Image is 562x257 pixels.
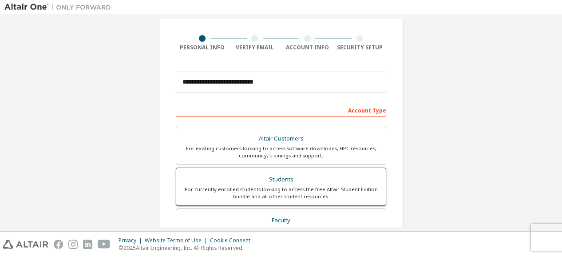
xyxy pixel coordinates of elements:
div: For currently enrolled students looking to access the free Altair Student Edition bundle and all ... [182,186,380,200]
div: Altair Customers [182,133,380,145]
div: Account Info [281,44,334,51]
div: Faculty [182,214,380,227]
p: © 2025 Altair Engineering, Inc. All Rights Reserved. [119,244,256,252]
img: facebook.svg [54,240,63,249]
img: instagram.svg [68,240,78,249]
img: Altair One [4,3,115,12]
div: Students [182,173,380,186]
img: altair_logo.svg [3,240,48,249]
div: Website Terms of Use [145,237,210,244]
div: Verify Email [229,44,281,51]
div: Cookie Consent [210,237,256,244]
div: Account Type [176,103,386,117]
div: For existing customers looking to access software downloads, HPC resources, community, trainings ... [182,145,380,159]
img: youtube.svg [98,240,111,249]
div: Security Setup [334,44,387,51]
div: Privacy [119,237,145,244]
div: For faculty & administrators of academic institutions administering students and accessing softwa... [182,226,380,241]
img: linkedin.svg [83,240,92,249]
div: Personal Info [176,44,229,51]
